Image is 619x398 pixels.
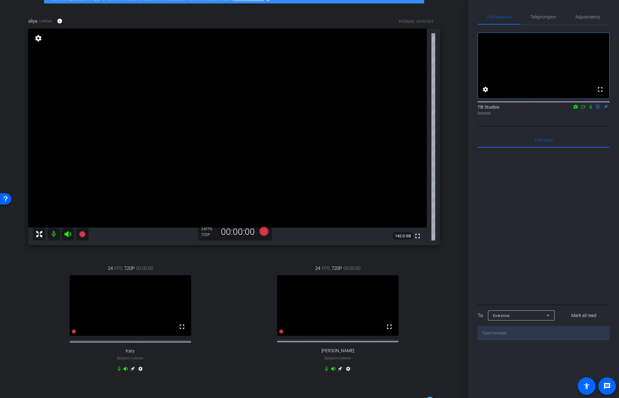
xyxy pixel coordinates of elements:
span: 720P [331,265,342,272]
span: aliya [28,18,37,24]
span: Everyone [535,138,553,142]
mat-icon: info [57,18,63,24]
div: 720P [201,232,217,237]
div: 24 [201,227,217,232]
mat-icon: fullscreen [386,323,393,331]
div: Director [478,110,610,116]
button: Mark all read [558,310,610,321]
span: Katy [126,348,135,354]
span: Chrome [130,357,144,360]
span: 00:00:00 [136,265,153,272]
mat-icon: message [603,382,611,390]
span: Adjustments [575,15,600,19]
span: Subject [325,355,351,361]
span: Participants [487,15,511,19]
span: 24 [315,265,320,272]
span: 00:00:00 [343,265,360,272]
mat-icon: flip [594,104,602,109]
span: 142.0 GB [393,232,413,240]
div: 00:00:00 [217,227,259,237]
mat-icon: settings [34,35,43,42]
span: 24 [108,265,113,272]
span: FPS [114,265,123,272]
mat-icon: accessibility [583,382,590,390]
span: - [337,356,338,360]
mat-icon: fullscreen [414,232,421,240]
span: Mark all read [571,312,596,319]
span: [PERSON_NAME] [321,348,354,353]
div: Tilt Studios [478,104,610,116]
span: Everyone [493,314,510,318]
span: Chrome [338,357,351,360]
span: - [129,356,130,360]
span: Subject [117,355,144,361]
mat-icon: settings [344,366,352,374]
span: Chrome [39,19,52,24]
span: FPS [322,265,330,272]
span: FPS [205,227,212,231]
mat-icon: settings [482,86,489,93]
span: 720P [124,265,134,272]
mat-icon: settings [137,366,144,374]
div: To: [478,312,484,319]
span: Teleprompter [530,15,556,19]
mat-icon: fullscreen [178,323,186,331]
mat-icon: fullscreen [596,86,604,93]
div: ROOM ID: 29757351 [399,19,434,24]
